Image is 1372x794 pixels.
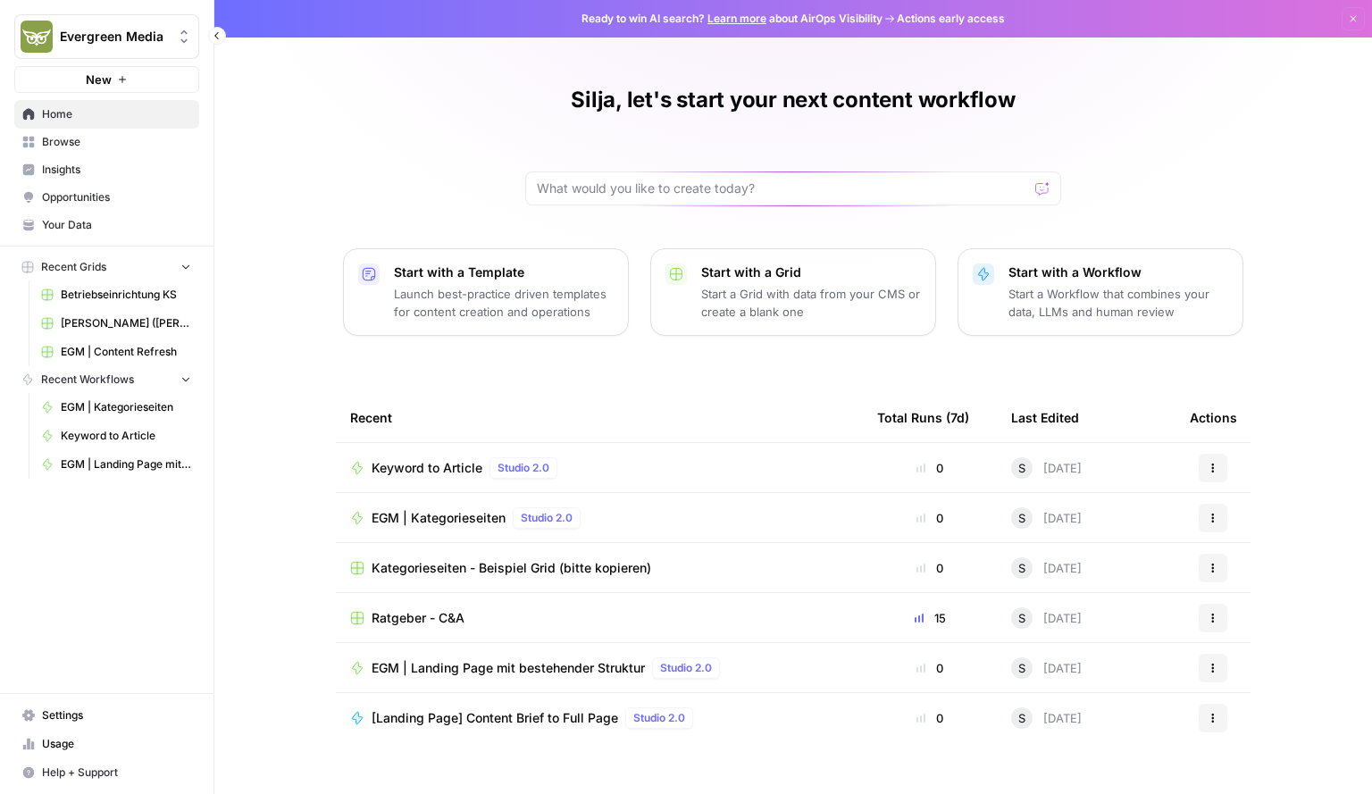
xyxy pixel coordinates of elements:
button: Start with a GridStart a Grid with data from your CMS or create a blank one [650,248,936,336]
a: Learn more [707,12,766,25]
span: Actions early access [897,11,1005,27]
span: Insights [42,162,191,178]
a: Opportunities [14,183,199,212]
button: Help + Support [14,758,199,787]
div: [DATE] [1011,457,1082,479]
span: Opportunities [42,189,191,205]
span: EGM | Landing Page mit bestehender Struktur [372,659,645,677]
a: EGM | Content Refresh [33,338,199,366]
span: EGM | Kategorieseiten [61,399,191,415]
button: Start with a WorkflowStart a Workflow that combines your data, LLMs and human review [958,248,1243,336]
span: S [1018,459,1025,477]
a: EGM | Kategorieseiten [33,393,199,422]
span: EGM | Content Refresh [61,344,191,360]
div: 0 [877,559,983,577]
a: EGM | Landing Page mit bestehender StrukturStudio 2.0 [350,657,849,679]
span: Studio 2.0 [498,460,549,476]
p: Start with a Grid [701,263,921,281]
a: Ratgeber - C&A [350,609,849,627]
span: New [86,71,112,88]
span: Keyword to Article [61,428,191,444]
input: What would you like to create today? [537,180,1028,197]
span: S [1018,659,1025,677]
div: 15 [877,609,983,627]
a: [Landing Page] Content Brief to Full PageStudio 2.0 [350,707,849,729]
p: Start a Workflow that combines your data, LLMs and human review [1008,285,1228,321]
p: Launch best-practice driven templates for content creation and operations [394,285,614,321]
div: Last Edited [1011,393,1079,442]
div: Actions [1190,393,1237,442]
p: Start a Grid with data from your CMS or create a blank one [701,285,921,321]
span: S [1018,609,1025,627]
button: Start with a TemplateLaunch best-practice driven templates for content creation and operations [343,248,629,336]
div: Recent [350,393,849,442]
div: [DATE] [1011,707,1082,729]
span: Ratgeber - C&A [372,609,464,627]
h1: Silja, let's start your next content workflow [571,86,1015,114]
span: EGM | Kategorieseiten [372,509,506,527]
span: Usage [42,736,191,752]
div: [DATE] [1011,557,1082,579]
div: 0 [877,509,983,527]
div: 0 [877,459,983,477]
a: Home [14,100,199,129]
a: EGM | Landing Page mit bestehender Struktur [33,450,199,479]
a: Insights [14,155,199,184]
a: Kategorieseiten - Beispiel Grid (bitte kopieren) [350,559,849,577]
span: [PERSON_NAME] ([PERSON_NAME]) [61,315,191,331]
div: Total Runs (7d) [877,393,969,442]
span: Browse [42,134,191,150]
span: Home [42,106,191,122]
span: Recent Grids [41,259,106,275]
span: EGM | Landing Page mit bestehender Struktur [61,456,191,472]
span: S [1018,559,1025,577]
span: Recent Workflows [41,372,134,388]
div: [DATE] [1011,607,1082,629]
a: Your Data [14,211,199,239]
div: 0 [877,659,983,677]
a: Settings [14,701,199,730]
div: [DATE] [1011,507,1082,529]
p: Start with a Workflow [1008,263,1228,281]
span: [Landing Page] Content Brief to Full Page [372,709,618,727]
span: S [1018,709,1025,727]
span: Ready to win AI search? about AirOps Visibility [581,11,883,27]
a: Browse [14,128,199,156]
span: Your Data [42,217,191,233]
span: Studio 2.0 [633,710,685,726]
a: Keyword to Article [33,422,199,450]
a: Keyword to ArticleStudio 2.0 [350,457,849,479]
button: Recent Workflows [14,366,199,393]
a: EGM | KategorieseitenStudio 2.0 [350,507,849,529]
a: Betriebseinrichtung KS [33,280,199,309]
span: Studio 2.0 [660,660,712,676]
span: Studio 2.0 [521,510,573,526]
span: Betriebseinrichtung KS [61,287,191,303]
button: Recent Grids [14,254,199,280]
span: Evergreen Media [60,28,168,46]
span: Help + Support [42,765,191,781]
span: Keyword to Article [372,459,482,477]
span: S [1018,509,1025,527]
button: New [14,66,199,93]
div: 0 [877,709,983,727]
button: Workspace: Evergreen Media [14,14,199,59]
img: Evergreen Media Logo [21,21,53,53]
span: Settings [42,707,191,723]
a: Usage [14,730,199,758]
p: Start with a Template [394,263,614,281]
span: Kategorieseiten - Beispiel Grid (bitte kopieren) [372,559,651,577]
a: [PERSON_NAME] ([PERSON_NAME]) [33,309,199,338]
div: [DATE] [1011,657,1082,679]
